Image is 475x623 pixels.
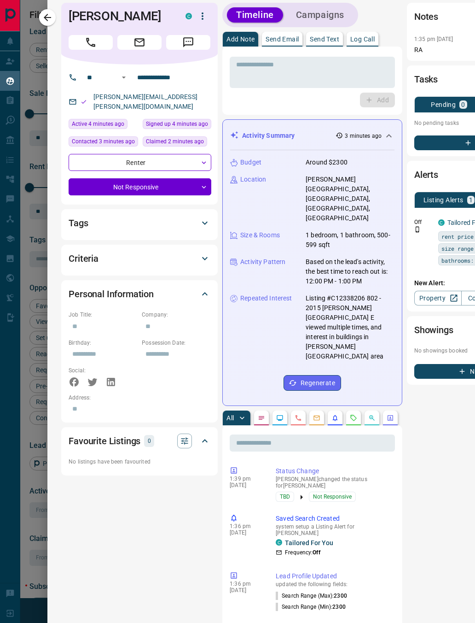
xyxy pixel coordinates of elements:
svg: Calls [295,414,302,422]
p: Job Title: [69,311,137,319]
p: Activity Summary [242,131,295,141]
strong: Off [313,549,320,556]
p: Address: [69,394,210,402]
h2: Notes [414,9,438,24]
p: Listing Alerts [423,197,463,203]
svg: Opportunities [368,414,376,422]
span: 2300 [332,604,345,610]
p: Around $2300 [306,158,348,167]
svg: Listing Alerts [331,414,339,422]
p: Size & Rooms [240,230,280,240]
svg: Lead Browsing Activity [276,414,284,422]
p: 1:36 pm [230,581,262,587]
span: 2300 [334,593,347,599]
svg: Email Valid [81,99,87,105]
div: Mon Aug 18 2025 [69,136,138,149]
span: Email [117,35,162,50]
p: 0 [461,101,465,108]
h1: [PERSON_NAME] [69,9,172,24]
div: Personal Information [69,283,210,305]
p: Off [414,218,433,226]
p: Social: [69,366,137,375]
span: TBD [280,492,290,501]
input: Choose date [69,347,131,362]
p: Send Email [266,36,299,42]
h2: Alerts [414,167,438,182]
div: condos.ca [438,219,445,226]
p: [PERSON_NAME][GEOGRAPHIC_DATA], [GEOGRAPHIC_DATA], [GEOGRAPHIC_DATA], [GEOGRAPHIC_DATA] [306,175,394,223]
p: 1:39 pm [230,476,262,482]
p: [DATE] [230,587,262,594]
p: Possession Date: [142,339,210,347]
div: Activity Summary3 minutes ago [230,127,394,144]
button: Timeline [227,7,283,23]
button: Regenerate [284,375,341,391]
p: 1:36 pm [230,523,262,529]
svg: Agent Actions [387,414,394,422]
p: 1:35 pm [DATE] [414,36,453,42]
h2: Criteria [69,251,98,266]
p: 3 minutes ago [345,132,381,140]
a: Tailored For You [285,539,333,547]
p: Log Call [350,36,375,42]
p: Status Change [276,466,391,476]
h2: Favourite Listings [69,434,140,448]
p: No listings have been favourited [69,458,210,466]
span: Call [69,35,113,50]
div: Mon Aug 18 2025 [143,119,211,132]
h2: Tasks [414,72,438,87]
input: Choose date [142,347,204,362]
p: updated the following fields: [276,581,391,588]
span: Contacted 3 minutes ago [72,137,135,146]
p: Search Range (Max) : [276,592,347,600]
p: Company: [142,311,210,319]
h2: Personal Information [69,287,154,301]
span: Message [166,35,210,50]
p: [PERSON_NAME] changed the status for [PERSON_NAME] [276,476,391,489]
p: [DATE] [230,482,262,488]
p: Add Note [226,36,255,42]
svg: Push Notification Only [414,226,421,233]
p: Budget [240,158,261,167]
div: condos.ca [276,539,282,546]
h2: Tags [69,216,88,230]
p: Repeated Interest [240,294,292,303]
p: 1 [469,197,473,203]
p: All [226,415,234,421]
p: Birthday: [69,339,137,347]
p: Pending [431,101,456,108]
p: Search Range (Min) : [276,603,346,611]
span: Claimed 2 minutes ago [146,137,204,146]
p: Send Text [310,36,339,42]
div: Mon Aug 18 2025 [143,136,211,149]
span: Active 4 minutes ago [72,119,124,129]
p: 1 bedroom, 1 bathroom, 500-599 sqft [306,230,394,250]
div: Mon Aug 18 2025 [69,119,138,132]
div: condos.ca [185,13,192,19]
div: Renter [69,154,211,171]
div: Favourite Listings0 [69,430,210,452]
p: Location [240,175,266,184]
p: 0 [147,436,151,446]
svg: Requests [350,414,357,422]
span: Not Responsive [313,492,352,501]
p: Based on the lead's activity, the best time to reach out is: 12:00 PM - 1:00 PM [306,257,394,286]
svg: Emails [313,414,320,422]
h2: Showings [414,323,453,337]
p: Lead Profile Updated [276,571,391,581]
div: Not Responsive [69,178,211,195]
div: Tags [69,212,210,234]
a: Property [414,291,462,306]
span: Signed up 4 minutes ago [146,119,208,129]
p: [DATE] [230,529,262,536]
p: Saved Search Created [276,514,391,523]
a: [PERSON_NAME][EMAIL_ADDRESS][PERSON_NAME][DOMAIN_NAME] [93,93,197,110]
p: system setup a Listing Alert for [PERSON_NAME] [276,523,391,536]
button: Open [118,72,129,83]
button: Campaigns [287,7,353,23]
div: Criteria [69,247,210,270]
p: Listing #C12338206 802 - 2015 [PERSON_NAME][GEOGRAPHIC_DATA] E viewed multiple times, and interes... [306,294,394,361]
p: Activity Pattern [240,257,285,267]
svg: Notes [258,414,265,422]
p: Frequency: [285,548,320,557]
